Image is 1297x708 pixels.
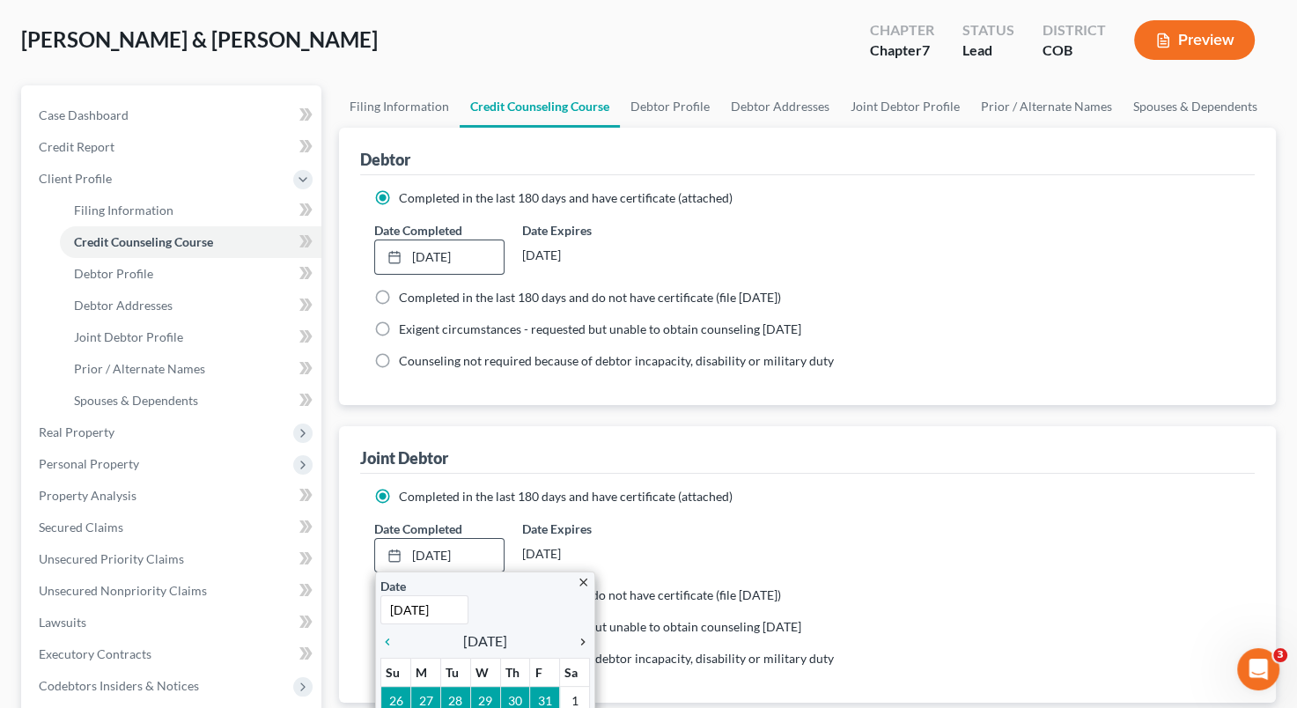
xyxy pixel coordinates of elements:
[374,221,462,240] label: Date Completed
[530,659,560,687] th: F
[60,385,321,417] a: Spouses & Dependents
[39,488,136,503] span: Property Analysis
[577,576,590,589] i: close
[399,651,834,666] span: Counseling not required because of debtor incapacity, disability or military duty
[25,543,321,575] a: Unsecured Priority Claims
[375,240,503,274] a: [DATE]
[39,424,114,439] span: Real Property
[39,456,139,471] span: Personal Property
[1237,648,1279,690] iframe: Intercom live chat
[375,539,503,572] a: [DATE]
[560,659,590,687] th: Sa
[620,85,720,128] a: Debtor Profile
[460,85,620,128] a: Credit Counseling Course
[399,190,733,205] span: Completed in the last 180 days and have certificate (attached)
[39,107,129,122] span: Case Dashboard
[870,41,934,61] div: Chapter
[440,659,470,687] th: Tu
[21,26,378,52] span: [PERSON_NAME] & [PERSON_NAME]
[870,20,934,41] div: Chapter
[360,149,410,170] div: Debtor
[339,85,460,128] a: Filing Information
[1043,41,1106,61] div: COB
[74,298,173,313] span: Debtor Addresses
[25,100,321,131] a: Case Dashboard
[74,203,173,218] span: Filing Information
[60,226,321,258] a: Credit Counseling Course
[39,551,184,566] span: Unsecured Priority Claims
[522,221,652,240] label: Date Expires
[962,41,1014,61] div: Lead
[399,619,801,634] span: Exigent circumstances - requested but unable to obtain counseling [DATE]
[522,538,652,570] div: [DATE]
[1123,85,1268,128] a: Spouses & Dependents
[25,512,321,543] a: Secured Claims
[25,131,321,163] a: Credit Report
[577,572,590,592] a: close
[60,195,321,226] a: Filing Information
[39,520,123,535] span: Secured Claims
[25,638,321,670] a: Executory Contracts
[381,659,411,687] th: Su
[39,139,114,154] span: Credit Report
[39,171,112,186] span: Client Profile
[74,393,198,408] span: Spouses & Dependents
[522,240,652,271] div: [DATE]
[60,321,321,353] a: Joint Debtor Profile
[522,520,652,538] label: Date Expires
[500,659,530,687] th: Th
[1134,20,1255,60] button: Preview
[39,615,86,630] span: Lawsuits
[39,646,151,661] span: Executory Contracts
[380,595,468,624] input: 1/1/2013
[60,258,321,290] a: Debtor Profile
[360,447,448,468] div: Joint Debtor
[25,575,321,607] a: Unsecured Nonpriority Claims
[470,659,500,687] th: W
[399,489,733,504] span: Completed in the last 180 days and have certificate (attached)
[970,85,1123,128] a: Prior / Alternate Names
[840,85,970,128] a: Joint Debtor Profile
[380,577,406,595] label: Date
[962,20,1014,41] div: Status
[399,290,781,305] span: Completed in the last 180 days and do not have certificate (file [DATE])
[74,361,205,376] span: Prior / Alternate Names
[374,520,462,538] label: Date Completed
[380,631,403,652] a: chevron_left
[25,480,321,512] a: Property Analysis
[60,353,321,385] a: Prior / Alternate Names
[74,266,153,281] span: Debtor Profile
[720,85,840,128] a: Debtor Addresses
[567,635,590,649] i: chevron_right
[463,631,507,652] span: [DATE]
[74,329,183,344] span: Joint Debtor Profile
[25,607,321,638] a: Lawsuits
[922,41,930,58] span: 7
[39,678,199,693] span: Codebtors Insiders & Notices
[399,321,801,336] span: Exigent circumstances - requested but unable to obtain counseling [DATE]
[1043,20,1106,41] div: District
[567,631,590,652] a: chevron_right
[411,659,441,687] th: M
[1273,648,1287,662] span: 3
[60,290,321,321] a: Debtor Addresses
[380,635,403,649] i: chevron_left
[39,583,207,598] span: Unsecured Nonpriority Claims
[74,234,213,249] span: Credit Counseling Course
[399,353,834,368] span: Counseling not required because of debtor incapacity, disability or military duty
